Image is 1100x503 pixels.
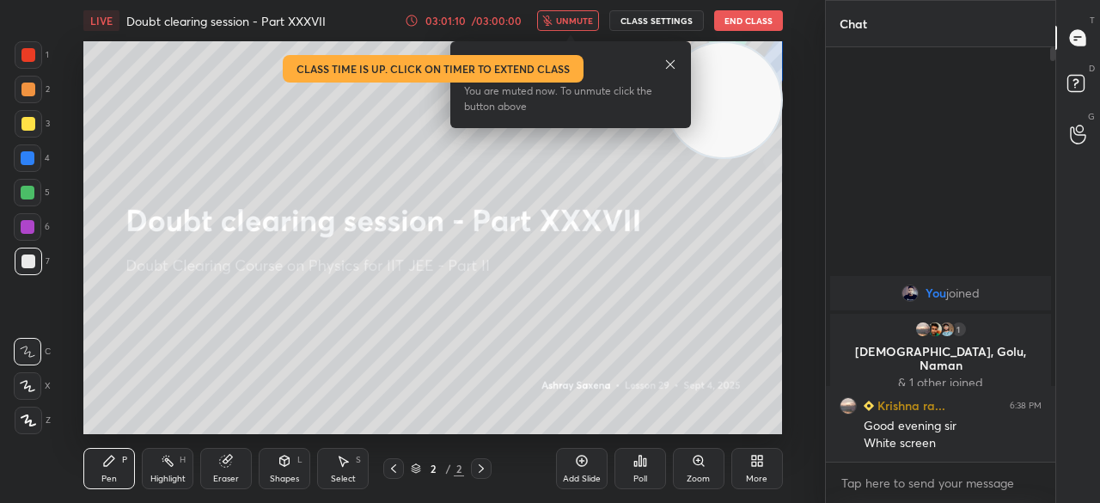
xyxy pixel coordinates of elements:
[213,475,239,483] div: Eraser
[14,179,50,206] div: 5
[356,456,361,464] div: S
[840,376,1041,390] p: & 1 other joined
[556,15,593,27] span: unmute
[746,475,767,483] div: More
[14,213,50,241] div: 6
[826,1,881,46] p: Chat
[126,13,326,29] h4: Doubt clearing session - Part XXXVII
[331,475,356,483] div: Select
[14,372,51,400] div: X
[864,435,1042,452] div: White screen
[1010,401,1042,411] div: 6:38 PM
[15,110,50,138] div: 3
[297,456,302,464] div: L
[563,475,601,483] div: Add Slide
[15,248,50,275] div: 7
[83,10,119,31] div: LIVE
[946,286,980,300] span: joined
[14,144,50,172] div: 4
[874,396,945,414] h6: Krishna ra...
[270,475,299,483] div: Shapes
[864,418,1042,435] div: Good evening sir
[15,407,51,434] div: Z
[714,10,783,31] button: End Class
[150,475,186,483] div: Highlight
[938,321,956,338] img: 2e758031fef44a93b1eec01bcff76574.jpg
[687,475,710,483] div: Zoom
[840,345,1041,372] p: [DEMOGRAPHIC_DATA], Golu, Naman
[14,338,51,365] div: C
[492,55,542,73] div: On mute
[926,321,944,338] img: 9cbb4c58a86d4877b2ed496391ea8537.jpg
[609,10,704,31] button: CLASS SETTINGS
[633,475,647,483] div: Poll
[425,463,442,474] div: 2
[840,397,857,414] img: 499b7d36305b4543926b0ad549d0dee6.jpg
[826,273,1055,463] div: grid
[15,41,49,69] div: 1
[180,456,186,464] div: H
[901,285,919,302] img: d578d2a9b1ba40ba8329e9c7174a5df2.jpg
[470,15,523,26] div: / 03:00:00
[122,456,127,464] div: P
[914,321,932,338] img: 499b7d36305b4543926b0ad549d0dee6.jpg
[950,321,968,338] div: 1
[1090,14,1095,27] p: T
[445,463,450,474] div: /
[926,286,946,300] span: You
[15,76,50,103] div: 2
[101,475,117,483] div: Pen
[537,10,599,31] button: unmute
[454,461,464,476] div: 2
[1089,62,1095,75] p: D
[464,83,677,114] div: You are muted now. To unmute click the button above
[864,401,874,411] img: Learner_Badge_beginner_1_8b307cf2a0.svg
[1088,110,1095,123] p: G
[422,15,470,26] div: 03:01:10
